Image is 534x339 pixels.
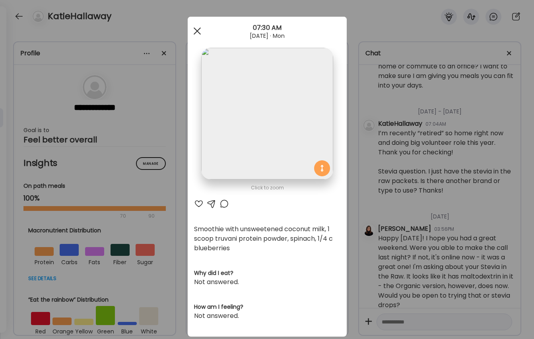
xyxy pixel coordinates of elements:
[194,303,340,311] h3: How am I feeling?
[188,33,347,39] div: [DATE] · Mon
[194,269,340,277] h3: Why did I eat?
[194,224,340,253] div: Smoothie with unsweetened coconut milk, 1 scoop truvani protein powder, spinach, 1/4 c blueberries
[194,183,340,193] div: Click to zoom
[201,48,333,179] img: images%2FvdBX62ROobQrfKOkvLTtjLCNzBE2%2F4LT2NjN4iCVlQ6Mj49VA%2Fvl2ySlHyafZotf9IhfDW_1080
[194,277,340,287] div: Not answered.
[194,311,340,321] div: Not answered.
[188,23,347,33] div: 07:30 AM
